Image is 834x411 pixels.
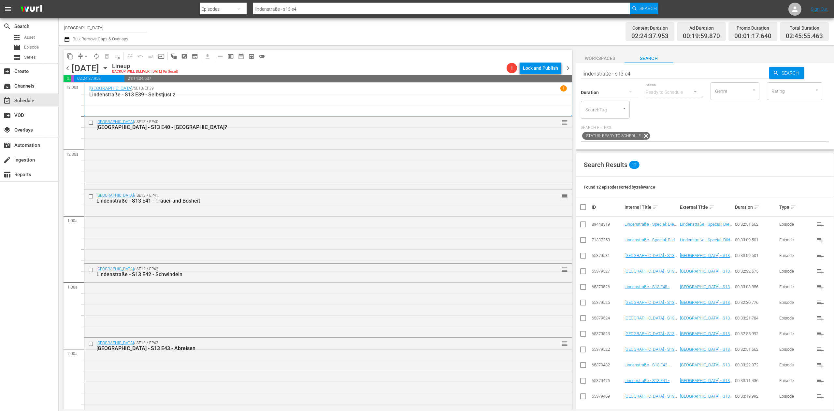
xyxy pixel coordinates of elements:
button: playlist_add [812,217,828,232]
button: Open [751,87,757,93]
a: Lindenstraße - S13 E42 - Schwindeln [625,362,672,372]
span: playlist_remove_outlined [114,53,121,60]
span: toggle_off [259,53,265,60]
a: [GEOGRAPHIC_DATA] [96,267,134,271]
button: Search [769,67,804,79]
span: playlist_add [816,283,824,291]
span: playlist_add [816,236,824,244]
div: BACKUP WILL DELIVER: [DATE] 9a (local) [112,70,178,74]
a: [GEOGRAPHIC_DATA] - S13 E47 - Gute Gründe [625,300,677,310]
span: Month Calendar View [236,51,246,62]
div: Content Duration [631,23,669,33]
div: External Title [680,203,733,211]
p: Search Filters: [581,125,829,131]
a: [GEOGRAPHIC_DATA] - S13 E48 [680,284,732,294]
div: Total Duration [786,23,823,33]
button: reorder [561,192,568,199]
span: Automation [3,141,11,149]
a: [GEOGRAPHIC_DATA] - S13 E42 [680,362,732,372]
span: date_range_outlined [238,53,244,60]
div: Episode [779,378,811,383]
span: Search [3,22,11,30]
span: calendar_view_week_outlined [227,53,234,60]
span: playlist_add [816,392,824,400]
div: 65379524 [592,316,623,320]
span: 00:01:17.640 [734,33,771,40]
span: Refresh All Search Blocks [166,50,179,63]
div: Ready to Schedule [646,83,703,101]
a: [GEOGRAPHIC_DATA] [96,341,134,345]
span: Overlays [3,126,11,134]
div: 00:32:32.675 [735,269,777,274]
span: Status: Ready to Schedule [582,132,642,140]
div: 00:33:03.886 [735,284,777,289]
div: Lock and Publish [523,62,558,74]
span: Week Calendar View [225,51,236,62]
span: sort [754,204,760,210]
span: compress [77,53,84,60]
button: reorder [561,266,568,273]
div: / SE13 / EP42: [96,267,534,277]
div: / SE13 / EP43: [96,341,534,351]
a: [GEOGRAPHIC_DATA] - S13 E41 [680,378,732,388]
span: playlist_add [816,330,824,338]
span: 00:01:17.640 [71,75,74,82]
a: Lindenstraße - Special: Die schrägsten Outfits - S13 E44 - Enge [625,222,677,236]
button: playlist_add [812,248,828,263]
span: menu [4,5,12,13]
a: [GEOGRAPHIC_DATA] - S13 E45 - Du hast die [PERSON_NAME] [625,331,677,346]
div: Lindenstraße - S13 E41 - Trauer und Bosheit [96,198,534,204]
span: Found 12 episodes sorted by: relevance [584,185,655,190]
span: chevron_left [64,64,72,72]
span: sort [790,204,796,210]
button: Open [621,106,627,112]
span: Create [3,67,11,75]
div: 00:32:51.662 [735,347,777,352]
a: [GEOGRAPHIC_DATA] - S13 E44 - Enge [625,347,677,357]
span: reorder [561,340,568,347]
p: / [132,86,134,91]
span: Day Calendar View [213,50,225,63]
span: playlist_add [816,361,824,369]
span: Create Series Block [190,51,200,62]
a: Sign Out [811,7,828,12]
a: [GEOGRAPHIC_DATA] - S13 E43 - Abreisen [625,253,677,263]
div: Lineup [112,63,178,70]
span: content_copy [67,53,73,60]
span: 24 hours Lineup View is OFF [257,51,267,62]
div: Type [779,203,811,211]
a: [GEOGRAPHIC_DATA] - S13 E44 [680,347,732,357]
a: Lindenstraße - S13 E41 - Trauer und Bosheit [625,378,672,388]
div: Episode [779,362,811,367]
a: [GEOGRAPHIC_DATA] - S13 E40 - [GEOGRAPHIC_DATA]? [625,394,677,404]
span: sort [709,204,715,210]
div: Internal Title [625,203,678,211]
p: Lindenstraße - S13 E39 - Selbstjustiz [89,92,567,98]
div: 65379525 [592,300,623,305]
a: [GEOGRAPHIC_DATA] - S13 E45 [680,331,732,341]
p: EP39 [145,86,154,91]
div: 65379482 [592,362,623,367]
span: Episode [24,44,39,50]
div: Episode [779,347,811,352]
span: Episode [13,44,21,51]
button: Open [814,87,820,93]
button: playlist_add [812,326,828,342]
button: playlist_add [812,389,828,404]
div: 00:33:11.436 [735,378,777,383]
span: Asset [24,34,35,41]
span: Search Results [584,161,627,169]
span: Create Search Block [179,51,190,62]
span: 12 [629,161,640,169]
button: Lock and Publish [520,62,561,74]
div: Episode [779,394,811,399]
button: reorder [561,119,568,125]
div: Episode [779,331,811,336]
a: [GEOGRAPHIC_DATA] - S13 E47 [680,300,732,310]
a: [GEOGRAPHIC_DATA] [89,86,132,91]
a: [GEOGRAPHIC_DATA] - S13 E40 [680,394,732,404]
span: playlist_add [816,299,824,306]
span: Update Metadata from Key Asset [156,51,166,62]
div: 00:32:51.662 [735,222,777,227]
